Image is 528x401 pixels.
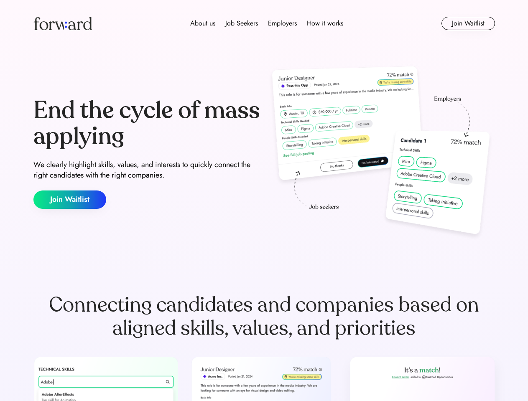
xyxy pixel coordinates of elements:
div: Employers [268,18,297,28]
img: hero-image.png [268,63,495,243]
div: We clearly highlight skills, values, and interests to quickly connect the right candidates with t... [33,160,261,180]
div: About us [190,18,215,28]
button: Join Waitlist [33,190,106,209]
div: Job Seekers [225,18,258,28]
div: How it works [307,18,343,28]
div: Connecting candidates and companies based on aligned skills, values, and priorities [33,293,495,340]
img: Forward logo [33,17,92,30]
button: Join Waitlist [441,17,495,30]
div: End the cycle of mass applying [33,98,261,149]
